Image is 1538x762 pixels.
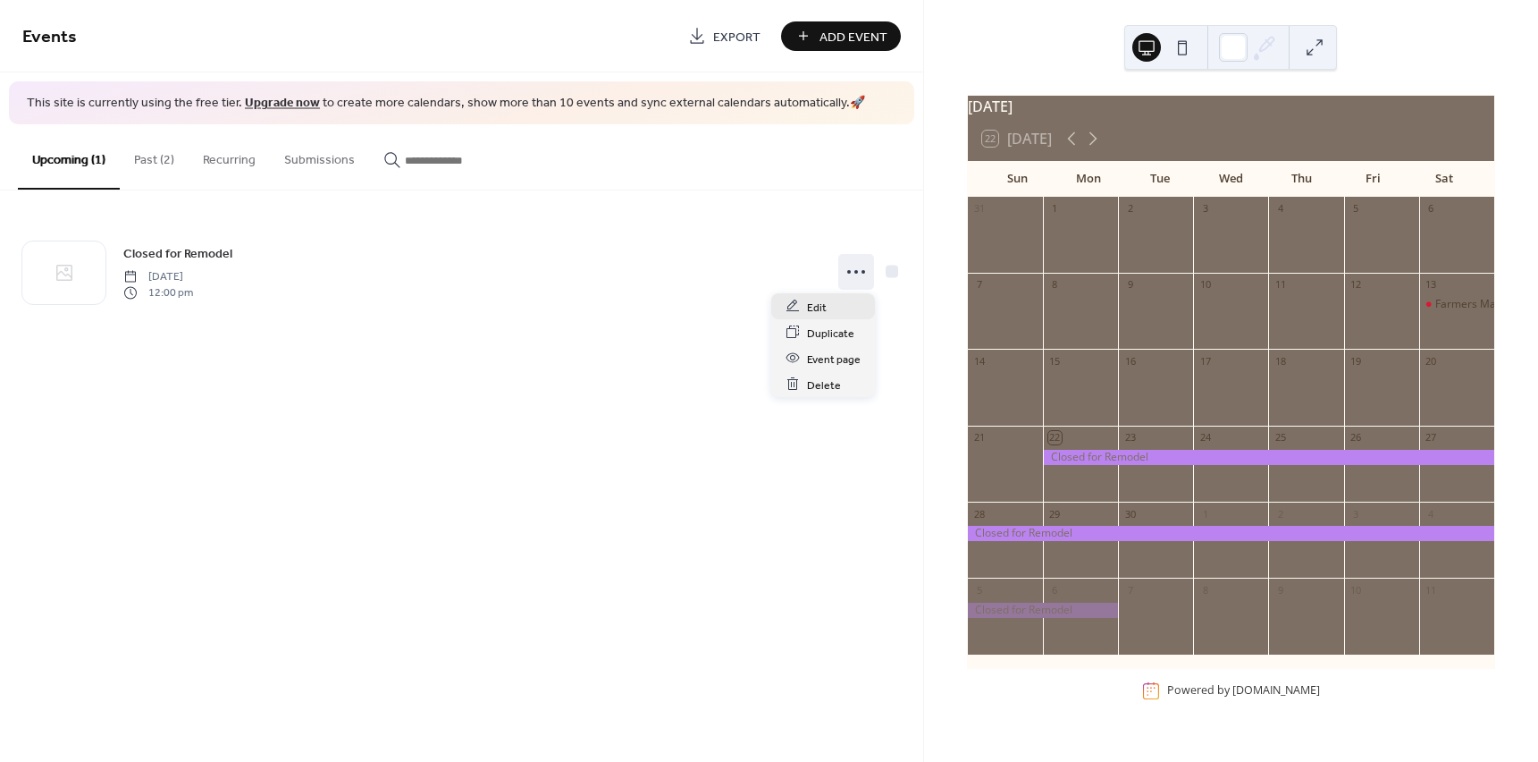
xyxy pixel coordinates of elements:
div: Farmers Market [1435,297,1516,312]
div: Thu [1266,161,1338,197]
div: Powered by [1167,683,1320,698]
button: Recurring [189,124,270,188]
button: Add Event [781,21,901,51]
div: 8 [1048,278,1062,292]
div: Sun [982,161,1054,197]
div: 31 [973,202,987,216]
div: 7 [973,278,987,292]
div: Closed for Remodel [968,526,1494,541]
button: Upcoming (1) [18,124,120,190]
div: 23 [1123,431,1137,444]
div: 10 [1198,278,1212,292]
div: 19 [1349,354,1363,368]
span: Export [713,28,761,47]
div: 2 [1273,507,1287,521]
div: Farmers Market [1419,297,1494,312]
a: Closed for Remodel [123,243,232,264]
span: Events [22,20,77,55]
div: 11 [1273,278,1287,292]
div: 16 [1123,354,1137,368]
button: Submissions [270,124,369,188]
div: 26 [1349,431,1363,444]
div: 17 [1198,354,1212,368]
span: Add Event [819,28,887,47]
span: Event page [807,350,861,368]
div: 3 [1198,202,1212,216]
div: Sat [1408,161,1480,197]
div: 6 [1048,583,1062,597]
span: [DATE] [123,268,193,284]
div: 1 [1198,507,1212,521]
div: 4 [1273,202,1287,216]
div: 24 [1198,431,1212,444]
span: Edit [807,298,827,317]
div: 29 [1048,507,1062,521]
div: 2 [1123,202,1137,216]
div: 27 [1425,431,1438,444]
button: Past (2) [120,124,189,188]
div: 8 [1198,583,1212,597]
div: 5 [1349,202,1363,216]
div: 20 [1425,354,1438,368]
div: 4 [1425,507,1438,521]
div: 10 [1349,583,1363,597]
div: 5 [973,583,987,597]
div: 25 [1273,431,1287,444]
div: 30 [1123,507,1137,521]
div: 22 [1048,431,1062,444]
div: 6 [1425,202,1438,216]
span: Duplicate [807,324,854,343]
div: Mon [1053,161,1124,197]
div: 12 [1349,278,1363,292]
div: 1 [1048,202,1062,216]
div: [DATE] [968,96,1494,117]
div: Fri [1338,161,1409,197]
span: This site is currently using the free tier. to create more calendars, show more than 10 events an... [27,95,865,113]
a: Upgrade now [245,91,320,115]
div: 7 [1123,583,1137,597]
span: Delete [807,376,841,394]
div: 21 [973,431,987,444]
div: 9 [1123,278,1137,292]
div: 14 [973,354,987,368]
div: 18 [1273,354,1287,368]
div: Closed for Remodel [968,603,1118,618]
div: Tue [1124,161,1196,197]
a: [DOMAIN_NAME] [1232,683,1320,698]
div: 15 [1048,354,1062,368]
div: 9 [1273,583,1287,597]
div: Closed for Remodel [1043,450,1494,465]
a: Export [675,21,774,51]
span: 12:00 pm [123,285,193,301]
div: 13 [1425,278,1438,292]
div: 11 [1425,583,1438,597]
div: Wed [1195,161,1266,197]
span: Closed for Remodel [123,244,232,263]
div: 28 [973,507,987,521]
div: 3 [1349,507,1363,521]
